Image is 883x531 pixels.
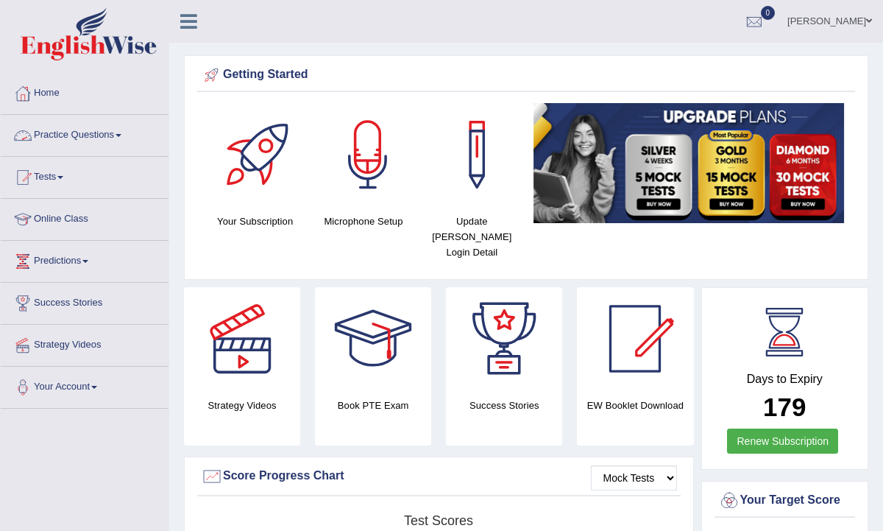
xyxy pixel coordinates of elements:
[718,490,852,512] div: Your Target Score
[201,465,677,488] div: Score Progress Chart
[184,398,300,413] h4: Strategy Videos
[404,513,473,528] tspan: Test scores
[315,398,431,413] h4: Book PTE Exam
[1,199,169,236] a: Online Class
[208,214,302,229] h4: Your Subscription
[1,283,169,320] a: Success Stories
[446,398,562,413] h4: Success Stories
[1,325,169,362] a: Strategy Videos
[577,398,693,413] h4: EW Booklet Download
[316,214,410,229] h4: Microphone Setup
[425,214,519,260] h4: Update [PERSON_NAME] Login Detail
[763,393,806,421] b: 179
[533,103,844,223] img: small5.jpg
[718,373,852,386] h4: Days to Expiry
[761,6,776,20] span: 0
[1,241,169,278] a: Predictions
[1,367,169,404] a: Your Account
[1,115,169,152] a: Practice Questions
[727,429,838,454] a: Renew Subscription
[1,157,169,194] a: Tests
[1,73,169,110] a: Home
[201,64,851,86] div: Getting Started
